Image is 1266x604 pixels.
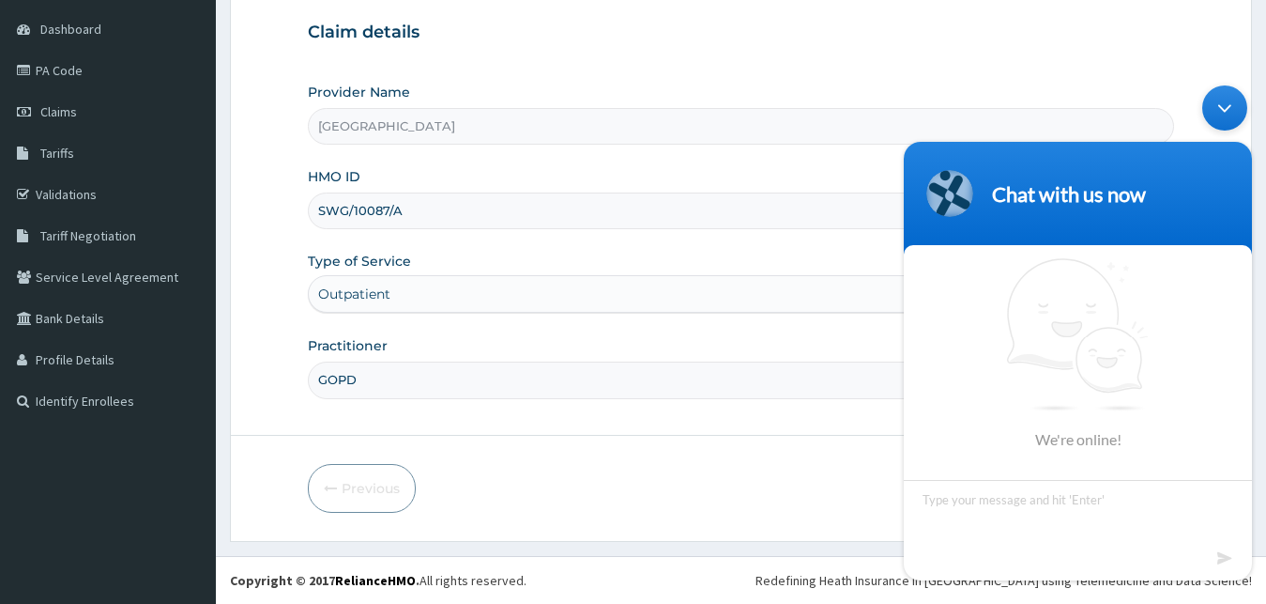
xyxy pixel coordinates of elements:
[308,464,416,513] button: Previous
[40,227,136,244] span: Tariff Negotiation
[308,193,1175,229] input: Enter HMO ID
[308,252,411,271] label: Type of Service
[308,83,410,101] label: Provider Name
[894,76,1261,590] iframe: SalesIQ Chatwindow
[216,556,1266,604] footer: All rights reserved.
[308,362,1175,398] input: Enter Name
[335,572,416,589] a: RelianceHMO
[40,145,74,162] span: Tariffs
[318,285,390,303] div: Outpatient
[308,23,1175,43] h3: Claim details
[40,21,101,38] span: Dashboard
[755,571,1252,590] div: Redefining Heath Insurance in [GEOGRAPHIC_DATA] using Telemedicine and Data Science!
[40,103,77,120] span: Claims
[308,167,360,186] label: HMO ID
[230,572,419,589] strong: Copyright © 2017 .
[308,336,388,355] label: Practitioner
